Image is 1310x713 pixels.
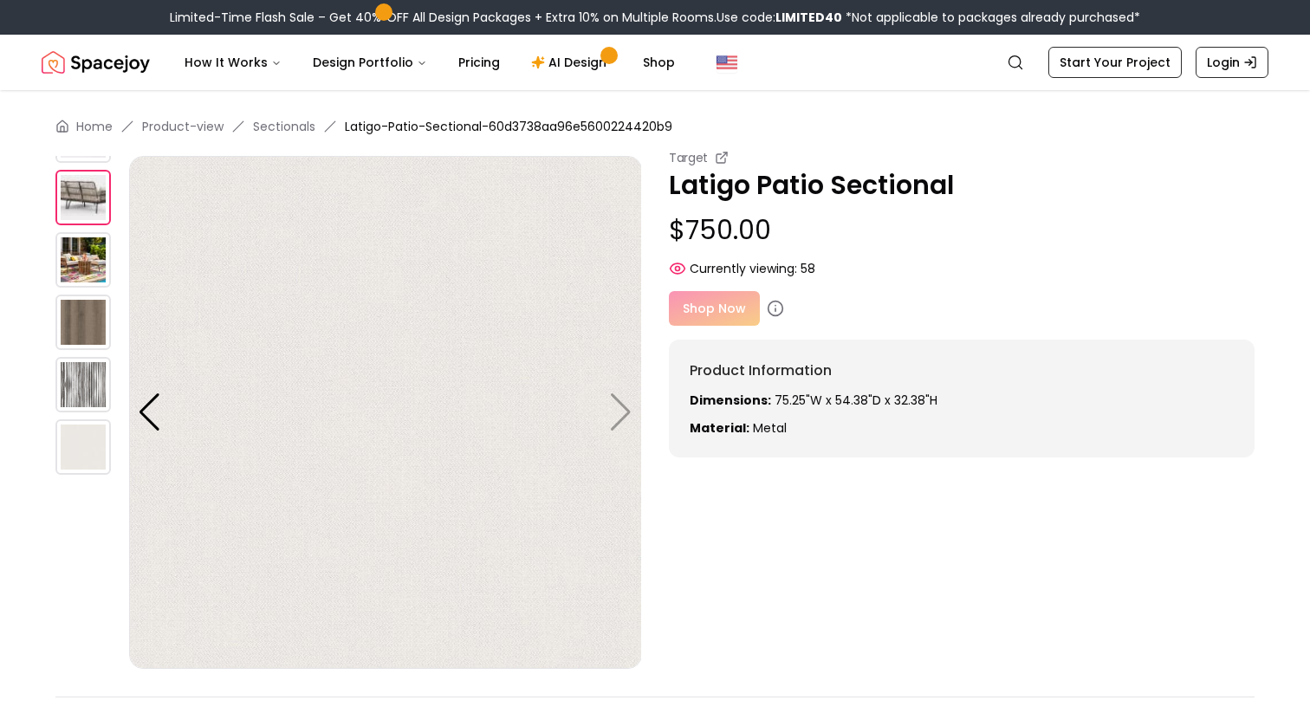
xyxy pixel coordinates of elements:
[669,215,1255,246] p: $750.00
[753,419,787,437] span: Metal
[170,9,1140,26] div: Limited-Time Flash Sale – Get 40% OFF All Design Packages + Extra 10% on Multiple Rooms.
[517,45,626,80] a: AI Design
[1196,47,1268,78] a: Login
[842,9,1140,26] span: *Not applicable to packages already purchased*
[42,45,150,80] a: Spacejoy
[775,9,842,26] b: LIMITED40
[55,232,111,288] img: https://storage.googleapis.com/spacejoy-main/assets/60d3738aa96e5600224420b9/product_4_gfp7ga38f1n7
[801,260,815,277] span: 58
[55,357,111,412] img: https://storage.googleapis.com/spacejoy-main/assets/60d3738aa96e5600224420b9/product_6_b2ml8h5ed6f6
[690,419,749,437] strong: Material:
[690,360,1234,381] h6: Product Information
[42,35,1268,90] nav: Global
[690,392,771,409] strong: Dimensions:
[690,260,797,277] span: Currently viewing:
[629,45,689,80] a: Shop
[1048,47,1182,78] a: Start Your Project
[171,45,295,80] button: How It Works
[299,45,441,80] button: Design Portfolio
[55,295,111,350] img: https://storage.googleapis.com/spacejoy-main/assets/60d3738aa96e5600224420b9/product_5_fofo2p0ipc4i
[142,118,224,135] a: Product-view
[42,45,150,80] img: Spacejoy Logo
[253,118,315,135] a: Sectionals
[717,52,737,73] img: United States
[129,156,642,669] img: https://storage.googleapis.com/spacejoy-main/assets/60d3738aa96e5600224420b9/product_7_7lmimj7554j
[55,118,1255,135] nav: breadcrumb
[444,45,514,80] a: Pricing
[345,118,672,135] span: Latigo-Patio-Sectional-60d3738aa96e5600224420b9
[55,170,111,225] img: https://storage.googleapis.com/spacejoy-main/assets/60d3738aa96e5600224420b9/product_3_3lbjfi0dc6ba
[55,419,111,475] img: https://storage.googleapis.com/spacejoy-main/assets/60d3738aa96e5600224420b9/product_7_7lmimj7554j
[690,392,1234,409] p: 75.25"W x 54.38"D x 32.38"H
[717,9,842,26] span: Use code:
[669,149,708,166] small: Target
[76,118,113,135] a: Home
[171,45,689,80] nav: Main
[669,170,1255,201] p: Latigo Patio Sectional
